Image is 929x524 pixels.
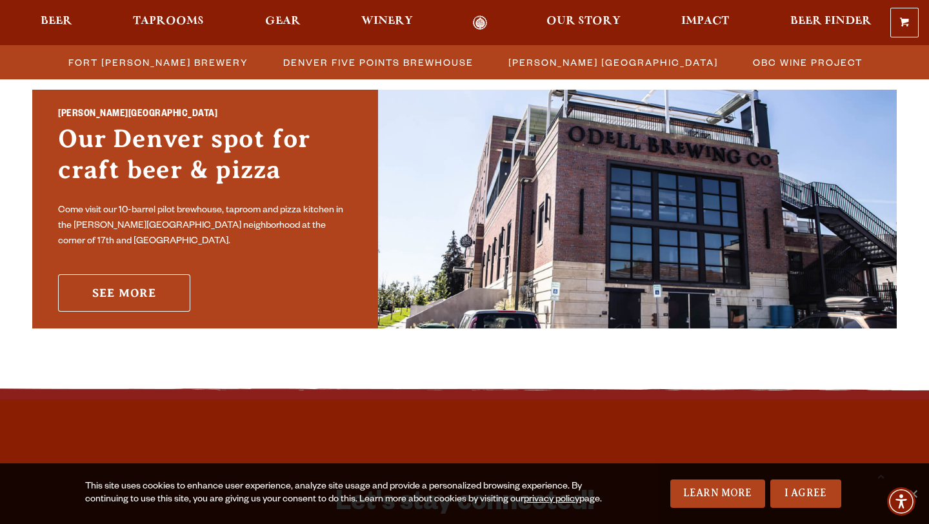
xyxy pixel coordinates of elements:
a: Winery [353,15,421,30]
a: Our Story [538,15,629,30]
span: Beer [41,16,72,26]
h2: [PERSON_NAME][GEOGRAPHIC_DATA] [58,106,352,123]
a: privacy policy [524,495,579,505]
span: Fort [PERSON_NAME] Brewery [68,53,248,72]
div: Accessibility Menu [887,487,915,516]
a: I Agree [770,479,841,508]
a: Scroll to top [864,459,897,492]
p: Come visit our 10-barrel pilot brewhouse, taproom and pizza kitchen in the [PERSON_NAME][GEOGRAPH... [58,203,352,250]
span: [PERSON_NAME] [GEOGRAPHIC_DATA] [508,53,718,72]
a: Taprooms [125,15,212,30]
a: Fort [PERSON_NAME] Brewery [61,53,255,72]
span: Denver Five Points Brewhouse [283,53,474,72]
div: This site uses cookies to enhance user experience, analyze site usage and provide a personalized ... [85,481,604,507]
a: Learn More [670,479,765,508]
span: Winery [361,16,413,26]
span: Impact [681,16,729,26]
a: Odell Home [456,15,504,30]
span: OBC Wine Project [753,53,863,72]
h3: Our Denver spot for craft beer & pizza [58,123,352,198]
a: Denver Five Points Brewhouse [275,53,480,72]
img: Sloan’s Lake Brewhouse' [378,90,897,328]
a: [PERSON_NAME] [GEOGRAPHIC_DATA] [501,53,724,72]
span: Gear [265,16,301,26]
a: OBC Wine Project [745,53,869,72]
a: Beer [32,15,81,30]
span: Beer Finder [790,16,872,26]
a: Beer Finder [782,15,880,30]
span: Our Story [546,16,621,26]
a: Gear [257,15,309,30]
a: See More [58,274,190,312]
span: Taprooms [133,16,204,26]
a: Impact [673,15,737,30]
